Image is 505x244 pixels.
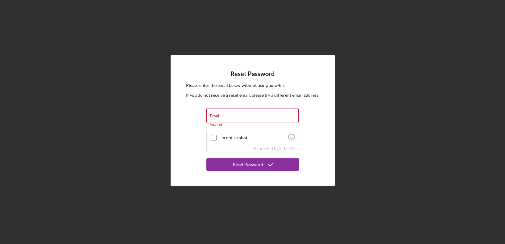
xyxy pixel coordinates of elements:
label: I'm not a robot [219,135,286,140]
div: Protected by [254,146,295,151]
a: Visit Altcha.org [288,136,295,141]
h4: Reset Password [230,70,275,77]
div: Required [206,123,299,127]
label: Email [210,113,221,118]
div: Reset Password [233,158,263,171]
p: Please enter the email below without using auto-fill. [186,82,319,89]
a: Visit Altcha.org [278,146,295,151]
button: Reset Password [206,158,299,171]
p: If you do not receive a reset email, please try a different email address. [186,92,319,99]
